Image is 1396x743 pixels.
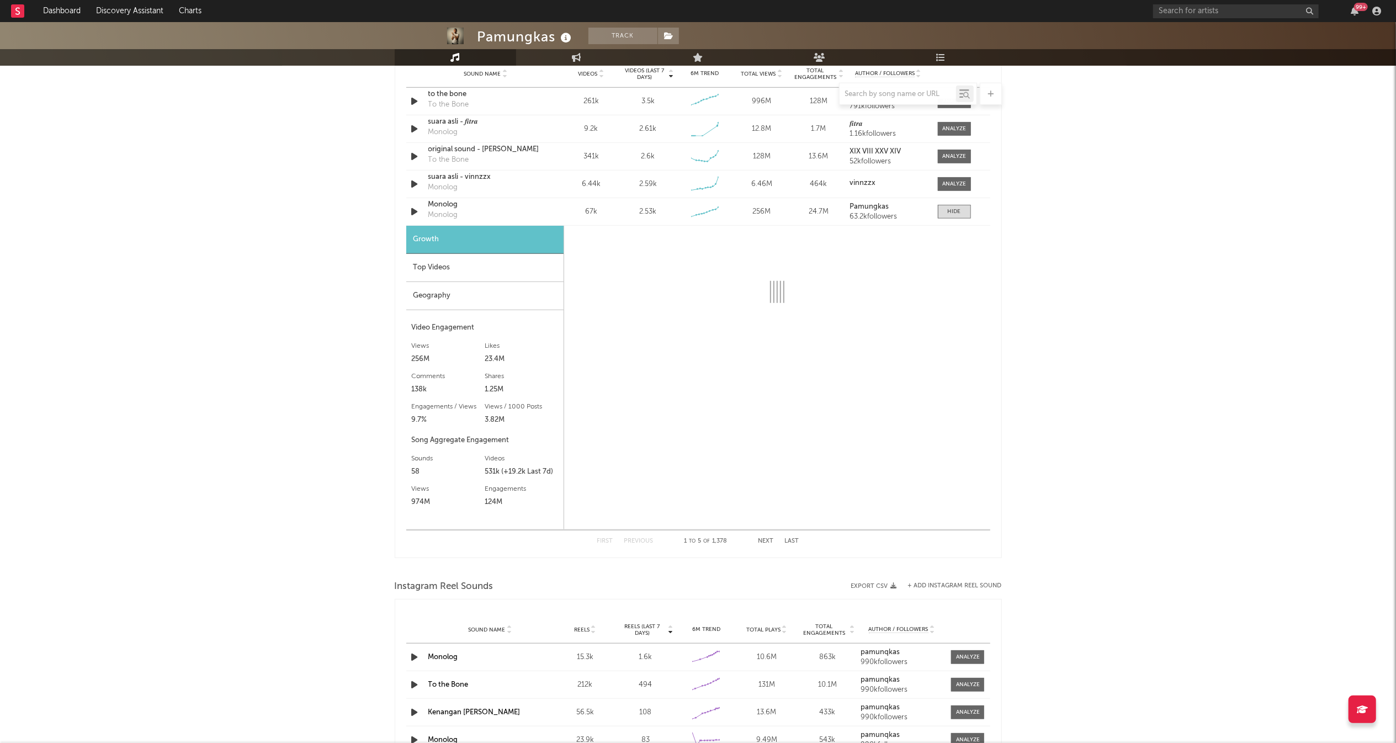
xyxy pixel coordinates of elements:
[1354,3,1368,11] div: 99 +
[679,625,734,634] div: 6M Trend
[485,413,558,427] div: 3.82M
[861,676,943,684] a: pamunqkas
[739,680,794,691] div: 131M
[739,652,794,663] div: 10.6M
[746,627,781,633] span: Total Plays
[850,203,889,210] strong: Pamungkas
[793,151,844,162] div: 13.6M
[485,496,558,509] div: 124M
[861,649,943,656] a: pamunqkas
[412,465,485,479] div: 58
[464,71,501,77] span: Sound Name
[641,151,655,162] div: 2.6k
[428,681,469,688] a: To the Bone
[850,130,926,138] div: 1.16k followers
[897,583,1002,589] div: + Add Instagram Reel Sound
[850,213,926,221] div: 63.2k followers
[428,210,458,221] div: Monolog
[485,482,558,496] div: Engagements
[736,124,787,135] div: 12.8M
[1153,4,1319,18] input: Search for artists
[477,28,575,46] div: Pamungkas
[566,179,617,190] div: 6.44k
[618,680,673,691] div: 494
[850,148,901,155] strong: XIX VIII XXV XIV
[736,206,787,217] div: 256M
[485,452,558,465] div: Videos
[406,282,564,310] div: Geography
[736,179,787,190] div: 6.46M
[861,704,943,712] a: pamunqkas
[679,70,730,78] div: 6M Trend
[850,179,926,187] a: vinnzzx
[618,652,673,663] div: 1.6k
[566,151,617,162] div: 341k
[850,203,926,211] a: Pamungkas
[558,707,613,718] div: 56.5k
[566,124,617,135] div: 9.2k
[851,583,897,590] button: Export CSV
[861,731,943,739] a: pamunqkas
[850,158,926,166] div: 52k followers
[704,539,710,544] span: of
[785,538,799,544] button: Last
[428,172,544,183] a: suara asli - vinnzzx
[558,652,613,663] div: 15.3k
[624,538,654,544] button: Previous
[428,654,458,661] a: Monolog
[689,539,696,544] span: to
[850,120,863,128] strong: 𝒇𝒊𝒕𝒓𝒂
[428,182,458,193] div: Monolog
[676,535,736,548] div: 1 5 1,378
[574,627,590,633] span: Reels
[412,383,485,396] div: 138k
[412,339,485,353] div: Views
[793,124,844,135] div: 1.7M
[639,206,656,217] div: 2.53k
[566,206,617,217] div: 67k
[618,707,673,718] div: 108
[412,370,485,383] div: Comments
[428,199,544,210] a: Monolog
[406,254,564,282] div: Top Videos
[558,680,613,691] div: 212k
[428,144,544,155] a: original sound - [PERSON_NAME]
[861,676,900,683] strong: pamunqkas
[861,659,943,666] div: 990k followers
[639,179,657,190] div: 2.59k
[485,353,558,366] div: 23.4M
[908,583,1002,589] button: + Add Instagram Reel Sound
[412,400,485,413] div: Engagements / Views
[622,67,667,81] span: Videos (last 7 days)
[840,90,956,99] input: Search by song name or URL
[861,714,943,721] div: 990k followers
[758,538,774,544] button: Next
[412,434,558,447] div: Song Aggregate Engagement
[485,339,558,353] div: Likes
[869,626,928,633] span: Author / Followers
[739,707,794,718] div: 13.6M
[850,103,926,110] div: 791k followers
[850,148,926,156] a: XIX VIII XXV XIV
[412,413,485,427] div: 9.7%
[861,731,900,739] strong: pamunqkas
[428,709,521,716] a: Kenangan [PERSON_NAME]
[618,623,667,636] span: Reels (last 7 days)
[485,370,558,383] div: Shares
[412,496,485,509] div: 974M
[800,623,848,636] span: Total Engagements
[736,151,787,162] div: 128M
[412,482,485,496] div: Views
[1351,7,1358,15] button: 99+
[485,465,558,479] div: 531k (+19.2k Last 7d)
[412,452,485,465] div: Sounds
[412,321,558,335] div: Video Engagement
[485,383,558,396] div: 1.25M
[800,707,855,718] div: 433k
[861,686,943,694] div: 990k followers
[428,116,544,128] a: suara asli - 𝒇𝒊𝒕𝒓𝒂
[468,627,505,633] span: Sound Name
